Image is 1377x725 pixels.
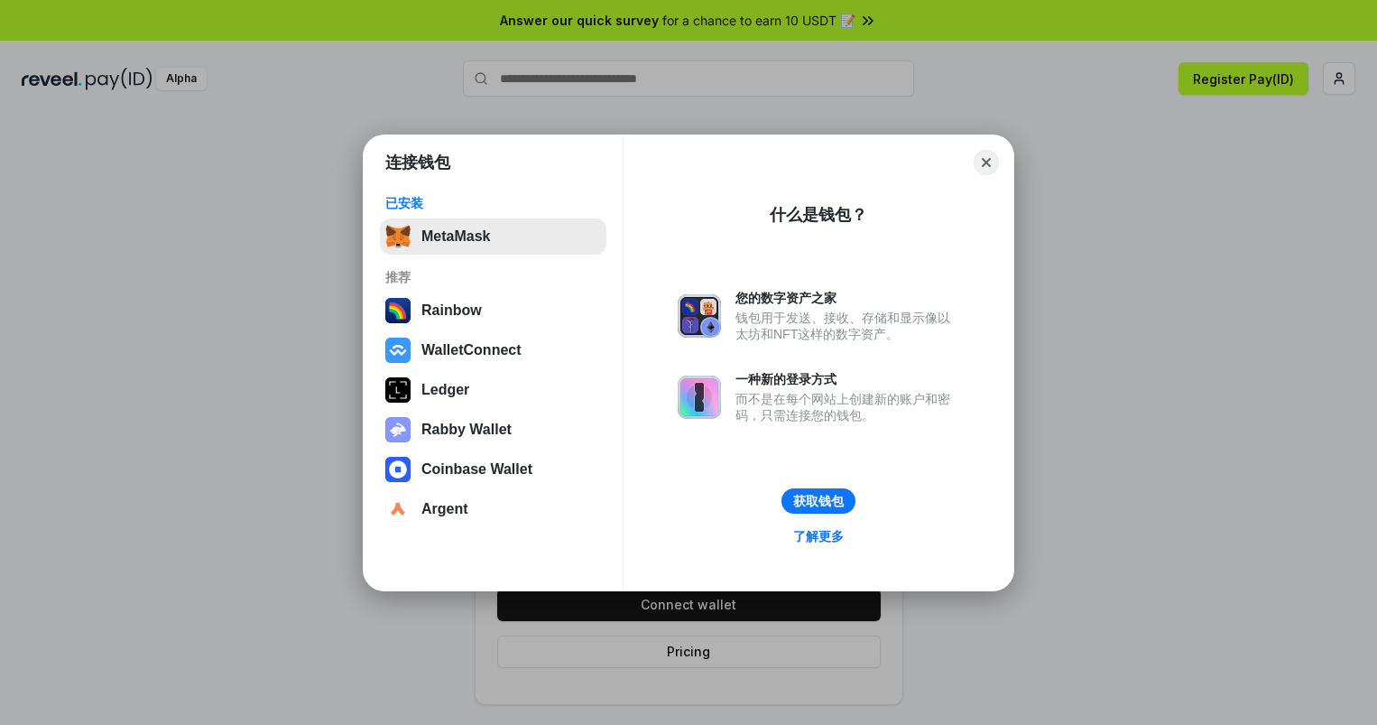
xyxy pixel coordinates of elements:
img: svg+xml,%3Csvg%20width%3D%2228%22%20height%3D%2228%22%20viewBox%3D%220%200%2028%2028%22%20fill%3D... [385,338,411,363]
div: Ledger [421,382,469,398]
a: 了解更多 [782,525,855,548]
button: WalletConnect [380,332,606,368]
div: 已安装 [385,195,601,211]
div: 一种新的登录方式 [735,371,959,387]
div: Rainbow [421,302,482,319]
div: 了解更多 [793,528,844,544]
img: svg+xml,%3Csvg%20fill%3D%22none%22%20height%3D%2233%22%20viewBox%3D%220%200%2035%2033%22%20width%... [385,224,411,249]
img: svg+xml,%3Csvg%20width%3D%22120%22%20height%3D%22120%22%20viewBox%3D%220%200%20120%20120%22%20fil... [385,298,411,323]
img: svg+xml,%3Csvg%20xmlns%3D%22http%3A%2F%2Fwww.w3.org%2F2000%2Fsvg%22%20fill%3D%22none%22%20viewBox... [678,294,721,338]
img: svg+xml,%3Csvg%20width%3D%2228%22%20height%3D%2228%22%20viewBox%3D%220%200%2028%2028%22%20fill%3D... [385,457,411,482]
div: 推荐 [385,269,601,285]
button: Rainbow [380,293,606,329]
img: svg+xml,%3Csvg%20xmlns%3D%22http%3A%2F%2Fwww.w3.org%2F2000%2Fsvg%22%20fill%3D%22none%22%20viewBox... [678,376,721,419]
div: 获取钱包 [793,493,844,509]
div: WalletConnect [421,342,522,358]
button: MetaMask [380,218,606,255]
button: Rabby Wallet [380,412,606,448]
button: Close [974,150,999,175]
button: 获取钱包 [781,488,855,514]
img: svg+xml,%3Csvg%20xmlns%3D%22http%3A%2F%2Fwww.w3.org%2F2000%2Fsvg%22%20fill%3D%22none%22%20viewBox... [385,417,411,442]
button: Argent [380,491,606,527]
div: Argent [421,501,468,517]
h1: 连接钱包 [385,152,450,173]
button: Ledger [380,372,606,408]
img: svg+xml,%3Csvg%20width%3D%2228%22%20height%3D%2228%22%20viewBox%3D%220%200%2028%2028%22%20fill%3D... [385,497,411,522]
div: 什么是钱包？ [770,204,867,226]
div: 钱包用于发送、接收、存储和显示像以太坊和NFT这样的数字资产。 [735,310,959,342]
div: Coinbase Wallet [421,461,532,478]
div: Rabby Wallet [421,422,512,438]
div: 您的数字资产之家 [735,290,959,306]
div: 而不是在每个网站上创建新的账户和密码，只需连接您的钱包。 [735,391,959,423]
button: Coinbase Wallet [380,451,606,488]
img: svg+xml,%3Csvg%20xmlns%3D%22http%3A%2F%2Fwww.w3.org%2F2000%2Fsvg%22%20width%3D%2228%22%20height%3... [385,377,411,403]
div: MetaMask [421,228,490,245]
